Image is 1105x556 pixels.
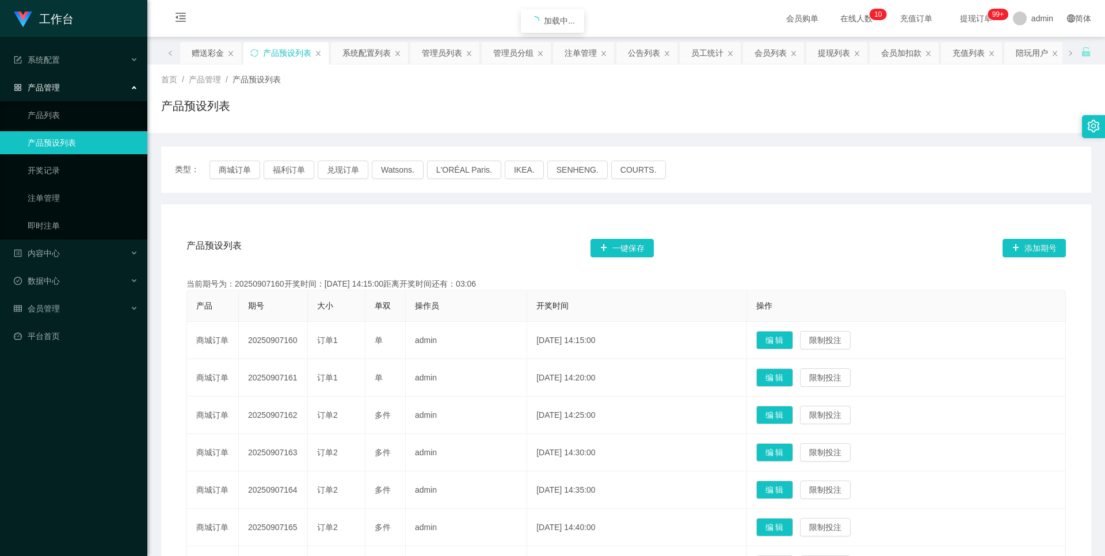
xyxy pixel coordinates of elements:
button: COURTS. [611,161,666,179]
span: 在线人数 [835,14,878,22]
span: 多件 [375,523,391,532]
td: 商城订单 [187,359,239,397]
span: 产品 [196,301,212,310]
td: admin [406,322,527,359]
td: 商城订单 [187,509,239,546]
button: 编 辑 [756,443,793,462]
td: 20250907160 [239,322,308,359]
span: 操作 [756,301,772,310]
i: icon: loading [530,16,539,25]
span: 内容中心 [14,249,60,258]
span: 数据中心 [14,276,60,285]
td: admin [406,509,527,546]
button: 商城订单 [209,161,260,179]
span: 订单1 [317,373,338,382]
a: 注单管理 [28,186,138,210]
i: 图标: table [14,304,22,313]
button: 编 辑 [756,406,793,424]
div: 员工统计 [691,42,723,64]
span: 单 [375,336,383,345]
button: 图标: plus一键保存 [590,239,654,257]
p: 1 [874,9,878,20]
i: 图标: setting [1087,120,1100,132]
i: 图标: close [664,50,670,57]
span: 订单2 [317,410,338,420]
i: 图标: close [466,50,473,57]
div: 会员加扣款 [881,42,921,64]
span: 订单2 [317,448,338,457]
span: 多件 [375,448,391,457]
i: 图标: close [790,50,797,57]
td: 商城订单 [187,434,239,471]
i: 图标: close [988,50,995,57]
div: 管理员列表 [422,42,462,64]
a: 图标: dashboard平台首页 [14,325,138,348]
td: 商城订单 [187,322,239,359]
i: 图标: form [14,56,22,64]
i: 图标: close [315,50,322,57]
span: 产品预设列表 [233,75,281,84]
span: 系统配置 [14,55,60,64]
span: 单 [375,373,383,382]
p: 0 [878,9,882,20]
span: 单双 [375,301,391,310]
i: 图标: close [394,50,401,57]
span: 会员管理 [14,304,60,313]
div: 陪玩用户 [1016,42,1048,64]
button: 限制投注 [800,406,851,424]
div: 赠送彩金 [192,42,224,64]
td: 20250907165 [239,509,308,546]
div: 产品预设列表 [263,42,311,64]
span: / [226,75,228,84]
span: 订单2 [317,523,338,532]
td: admin [406,434,527,471]
td: 商城订单 [187,397,239,434]
span: 开奖时间 [536,301,569,310]
button: 限制投注 [800,481,851,499]
span: 提现订单 [954,14,998,22]
span: 期号 [248,301,264,310]
td: [DATE] 14:30:00 [527,434,746,471]
td: 20250907163 [239,434,308,471]
button: 限制投注 [800,443,851,462]
td: 商城订单 [187,471,239,509]
button: 编 辑 [756,481,793,499]
button: 福利订单 [264,161,314,179]
sup: 1110 [988,9,1008,20]
i: 图标: unlock [1081,47,1091,57]
button: L'ORÉAL Paris. [427,161,501,179]
span: 产品管理 [189,75,221,84]
span: 产品管理 [14,83,60,92]
i: 图标: appstore-o [14,83,22,92]
button: 兑现订单 [318,161,368,179]
div: 充值列表 [952,42,985,64]
span: 加载中... [544,16,575,25]
td: [DATE] 14:20:00 [527,359,746,397]
i: 图标: global [1067,14,1075,22]
button: 限制投注 [800,518,851,536]
button: 编 辑 [756,331,793,349]
i: 图标: profile [14,249,22,257]
a: 产品预设列表 [28,131,138,154]
td: 20250907161 [239,359,308,397]
img: logo.9652507e.png [14,12,32,28]
i: 图标: close [1051,50,1058,57]
span: 产品预设列表 [186,239,242,257]
div: 提现列表 [818,42,850,64]
i: 图标: menu-fold [161,1,200,37]
a: 产品列表 [28,104,138,127]
i: 图标: close [600,50,607,57]
td: 20250907162 [239,397,308,434]
span: 充值订单 [894,14,938,22]
button: 编 辑 [756,518,793,536]
td: 20250907164 [239,471,308,509]
a: 工作台 [14,14,74,23]
a: 开奖记录 [28,159,138,182]
td: [DATE] 14:25:00 [527,397,746,434]
span: 操作员 [415,301,439,310]
button: 限制投注 [800,331,851,349]
button: IKEA. [505,161,544,179]
button: Watsons. [372,161,424,179]
h1: 工作台 [39,1,74,37]
sup: 10 [870,9,886,20]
